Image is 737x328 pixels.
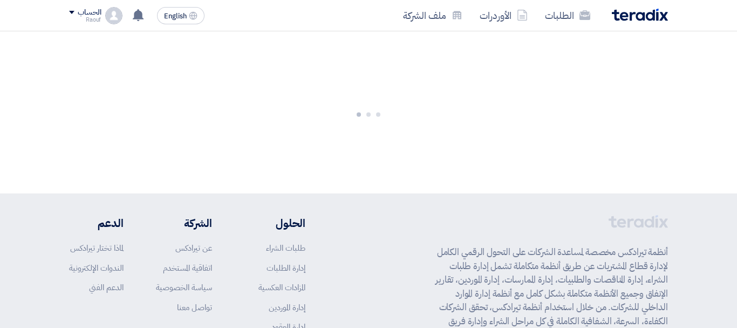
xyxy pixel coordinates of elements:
a: طلبات الشراء [266,242,305,254]
span: English [164,12,187,20]
a: إدارة الموردين [269,302,305,313]
img: Teradix logo [612,9,668,21]
button: English [157,7,204,24]
a: لماذا تختار تيرادكس [70,242,124,254]
a: اتفاقية المستخدم [163,262,212,274]
a: الأوردرات [471,3,536,28]
div: الحساب [78,8,101,17]
li: الحلول [244,215,305,231]
li: الشركة [156,215,212,231]
a: تواصل معنا [177,302,212,313]
a: الطلبات [536,3,599,28]
a: إدارة الطلبات [267,262,305,274]
a: المزادات العكسية [258,282,305,293]
div: Raouf [69,17,101,23]
img: profile_test.png [105,7,122,24]
a: الدعم الفني [89,282,124,293]
li: الدعم [69,215,124,231]
a: الندوات الإلكترونية [69,262,124,274]
a: عن تيرادكس [175,242,212,254]
a: سياسة الخصوصية [156,282,212,293]
a: ملف الشركة [394,3,471,28]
